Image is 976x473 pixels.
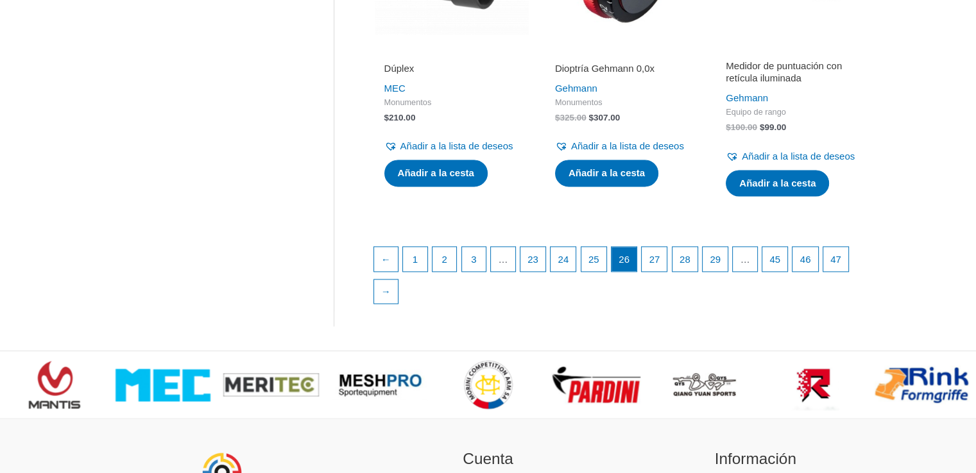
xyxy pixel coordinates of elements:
iframe: Reseñas de clientes proporcionadas por Trustpilot [384,44,519,60]
font: $ [588,113,594,122]
font: → [381,286,391,297]
font: 100.00 [731,122,757,132]
iframe: Reseñas de clientes proporcionadas por Trustpilot [726,44,860,60]
font: 46 [800,254,811,265]
a: Página 1 [403,247,427,271]
a: Página 3 [462,247,486,271]
a: Gehmann [555,83,597,94]
font: Añadir a la cesta [739,178,816,188]
font: 2 [441,254,447,265]
a: Página 28 [672,247,698,271]
a: Página 23 [520,247,545,271]
font: < [6,379,15,395]
font: 210.00 [389,113,415,122]
a: Añadir a la lista de deseos [726,147,855,165]
font: Equipo de rango [726,107,786,117]
font: Información [715,450,796,467]
font: Dúplex [384,63,415,74]
a: Gehmann [726,92,768,103]
a: Página 2 [432,247,457,271]
a: Página 29 [703,247,728,271]
a: Página 45 [762,247,787,271]
font: 1 [413,254,418,265]
iframe: Reseñas de clientes proporcionadas por Trustpilot [555,44,690,60]
font: 47 [830,254,841,265]
a: Añadir al carrito: “Medidor de puntuación con retícula iluminada” [726,170,829,197]
a: Añadir al carrito: “Duplex” [384,160,488,187]
a: Dioptría Gehmann 0,0x [555,62,690,79]
font: Añadir a la cesta [398,167,474,178]
font: 26 [619,254,629,265]
font: 24 [558,254,569,265]
font: Añadir a la lista de deseos [400,140,513,151]
font: Añadir a la lista de deseos [571,140,684,151]
a: Dúplex [384,62,519,79]
a: Página 27 [642,247,667,271]
font: … [741,254,750,265]
a: ← [374,247,398,271]
font: 27 [649,254,660,265]
span: Página 26 [612,247,637,271]
font: 23 [527,254,538,265]
a: Medidor de puntuación con retícula iluminada [726,60,860,90]
font: $ [555,113,560,122]
font: Añadir a la lista de deseos [742,151,855,162]
font: $ [384,113,390,122]
font: 307.00 [594,113,620,122]
a: MEC [384,83,406,94]
nav: Paginación de productos [373,246,873,311]
a: Página 25 [581,247,606,271]
font: 29 [710,254,721,265]
font: Dioptría Gehmann 0,0x [555,63,655,74]
font: $ [726,122,731,132]
font: Monumentos [555,97,603,107]
font: > [963,379,972,395]
font: ← [381,254,391,265]
font: $ [760,122,765,132]
a: Añadir a la lista de deseos [384,137,513,155]
a: Página 47 [823,247,848,271]
font: 3 [471,254,476,265]
font: Añadir a la cesta [569,167,645,178]
a: → [374,279,398,304]
font: 25 [588,254,599,265]
a: Añadir al carrito: “Dioptría Gehmann 0.0x” [555,160,658,187]
font: Medidor de puntuación con retícula iluminada [726,60,842,84]
font: Cuenta [463,450,513,467]
font: Monumentos [384,97,432,107]
font: 99.00 [764,122,786,132]
a: Página 46 [792,247,818,271]
font: … [498,254,508,265]
a: Añadir a la lista de deseos [555,137,684,155]
a: Página 24 [551,247,576,271]
font: 45 [769,254,780,265]
font: 325.00 [560,113,586,122]
font: 28 [680,254,690,265]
